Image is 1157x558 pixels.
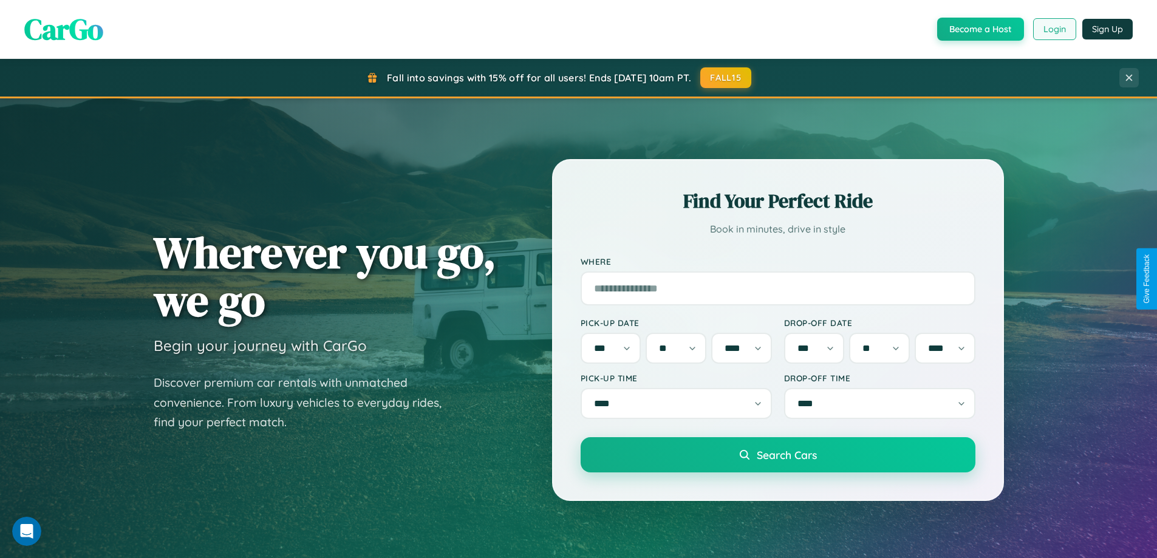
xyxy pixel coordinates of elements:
label: Pick-up Date [581,318,772,328]
p: Discover premium car rentals with unmatched convenience. From luxury vehicles to everyday rides, ... [154,373,457,432]
iframe: Intercom live chat [12,517,41,546]
label: Drop-off Date [784,318,975,328]
label: Where [581,256,975,267]
label: Drop-off Time [784,373,975,383]
p: Book in minutes, drive in style [581,220,975,238]
button: Login [1033,18,1076,40]
span: Search Cars [757,448,817,461]
button: Search Cars [581,437,975,472]
button: Become a Host [937,18,1024,41]
h1: Wherever you go, we go [154,228,496,324]
div: Give Feedback [1142,254,1151,304]
label: Pick-up Time [581,373,772,383]
h2: Find Your Perfect Ride [581,188,975,214]
button: Sign Up [1082,19,1133,39]
button: FALL15 [700,67,751,88]
span: Fall into savings with 15% off for all users! Ends [DATE] 10am PT. [387,72,691,84]
span: CarGo [24,9,103,49]
h3: Begin your journey with CarGo [154,336,367,355]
